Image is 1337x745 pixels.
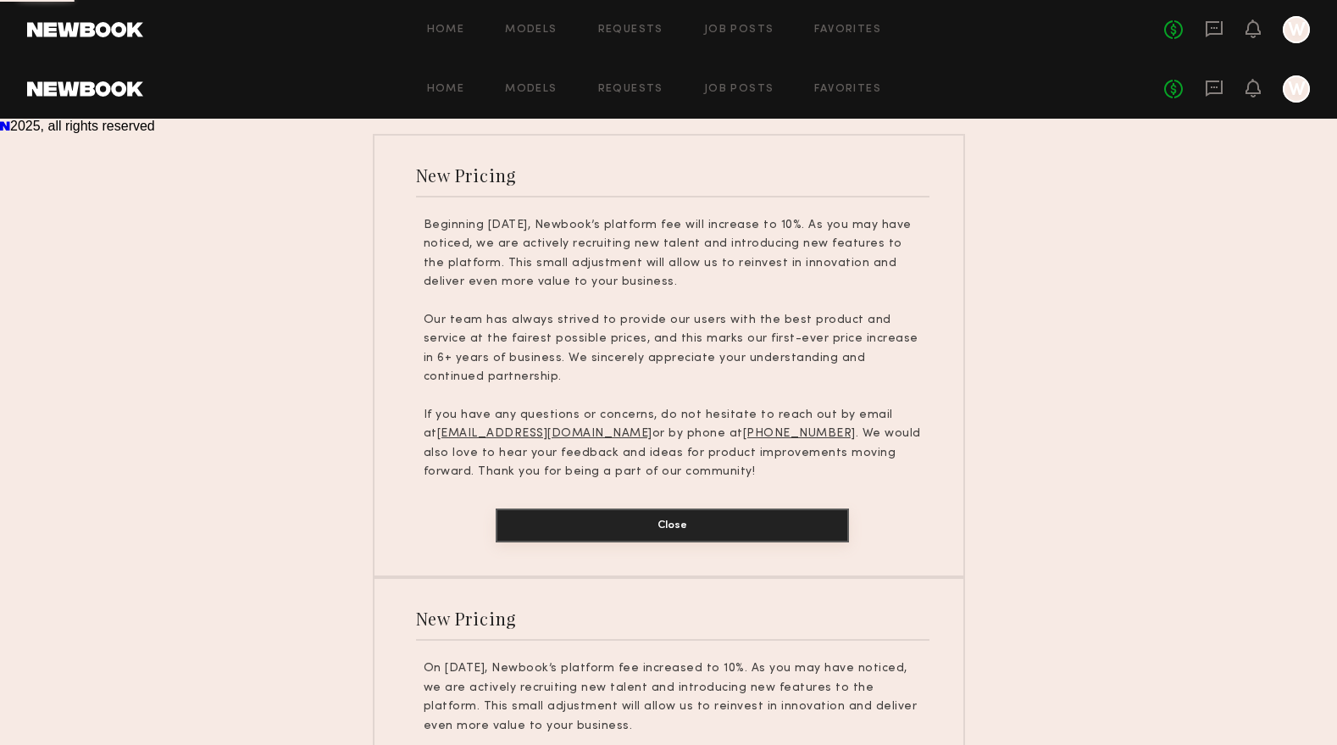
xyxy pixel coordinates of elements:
button: Close [496,509,849,542]
a: Models [505,25,557,36]
p: Our team has always strived to provide our users with the best product and service at the fairest... [424,311,922,387]
a: Job Posts [704,84,774,95]
a: Home [427,84,465,95]
a: Requests [598,84,663,95]
a: Favorites [814,25,881,36]
p: Beginning [DATE], Newbook’s platform fee will increase to 10%. As you may have noticed, we are ac... [424,216,922,292]
a: W [1283,16,1310,43]
span: 2025, all rights reserved [10,119,155,133]
a: Favorites [814,84,881,95]
div: New Pricing [416,164,517,186]
a: Requests [598,25,663,36]
p: On [DATE], Newbook’s platform fee increased to 10%. As you may have noticed, we are actively recr... [424,659,922,736]
a: Job Posts [704,25,774,36]
a: W [1283,75,1310,103]
div: New Pricing [416,607,517,630]
a: Models [505,84,557,95]
p: If you have any questions or concerns, do not hesitate to reach out by email at or by phone at . ... [424,406,922,482]
a: Home [427,25,465,36]
u: [PHONE_NUMBER] [743,428,856,439]
u: [EMAIL_ADDRESS][DOMAIN_NAME] [437,428,652,439]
